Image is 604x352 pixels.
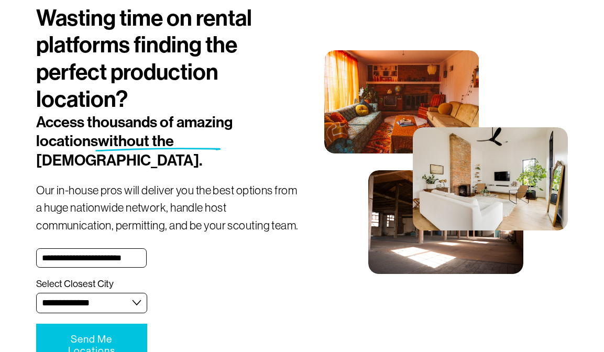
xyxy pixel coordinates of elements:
span: Select Closest City [36,278,114,290]
h2: Access thousands of amazing locations [36,113,258,171]
p: Our in-house pros will deliver you the best options from a huge nationwide network, handle host c... [36,182,302,234]
select: Select Closest City [36,293,147,313]
span: without the [DEMOGRAPHIC_DATA]. [36,132,202,170]
h1: Wasting time on rental platforms finding the perfect production location? [36,5,302,113]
